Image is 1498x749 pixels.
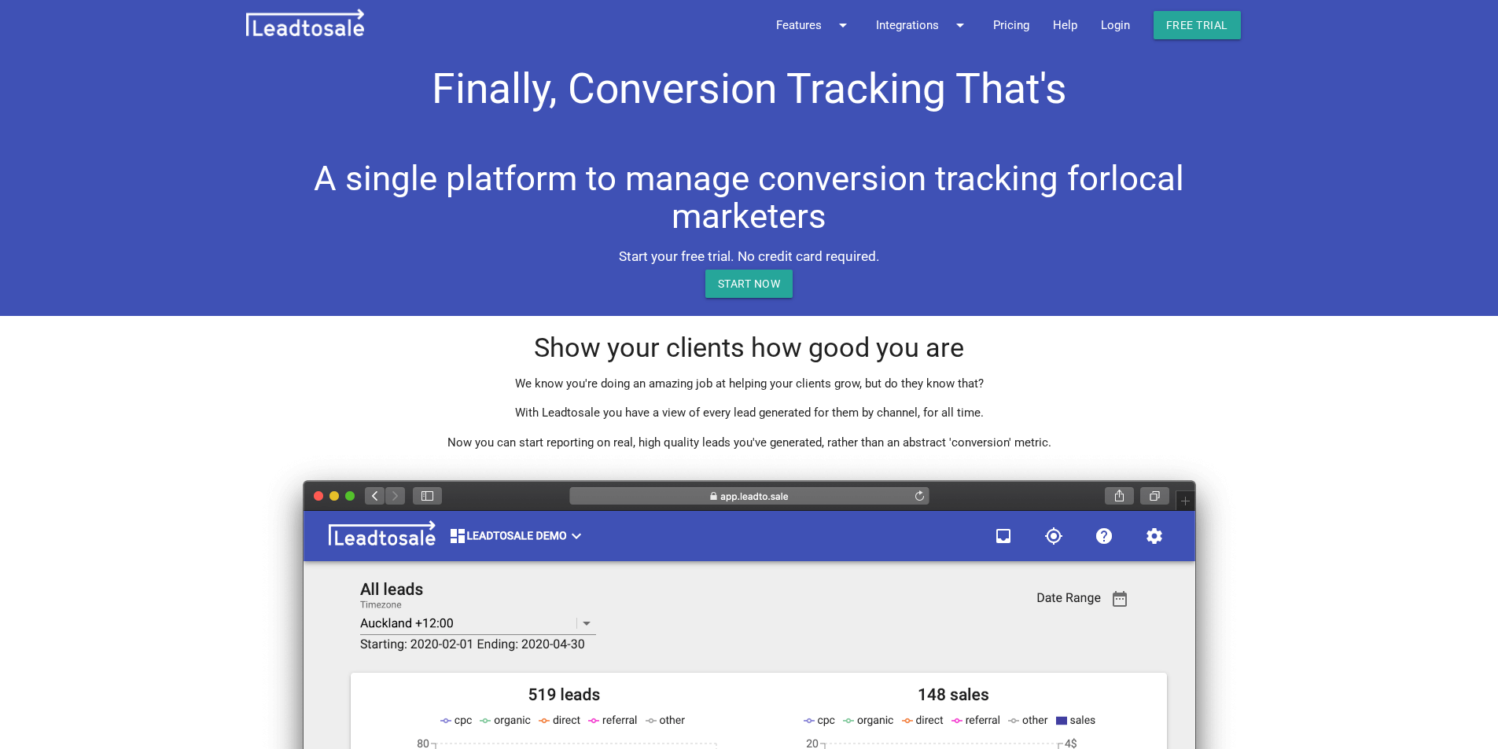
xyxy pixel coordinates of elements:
[705,270,793,298] a: START NOW
[246,404,1253,422] p: With Leadtosale you have a view of every lead generated for them by channel, for all time.
[672,158,1184,237] span: local marketers
[246,434,1253,452] p: Now you can start reporting on real, high quality leads you've generated, rather than an abstract...
[246,160,1253,235] h2: A single platform to manage conversion tracking for
[246,50,1253,120] h1: Finally, Conversion Tracking That's
[1154,11,1241,39] a: Free trial
[246,375,1253,393] p: We know you're doing an amazing job at helping your clients grow, but do they know that?
[246,249,1253,264] h5: Start your free trial. No credit card required.
[246,333,1253,363] h3: Show your clients how good you are
[246,9,364,36] img: leadtosale.png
